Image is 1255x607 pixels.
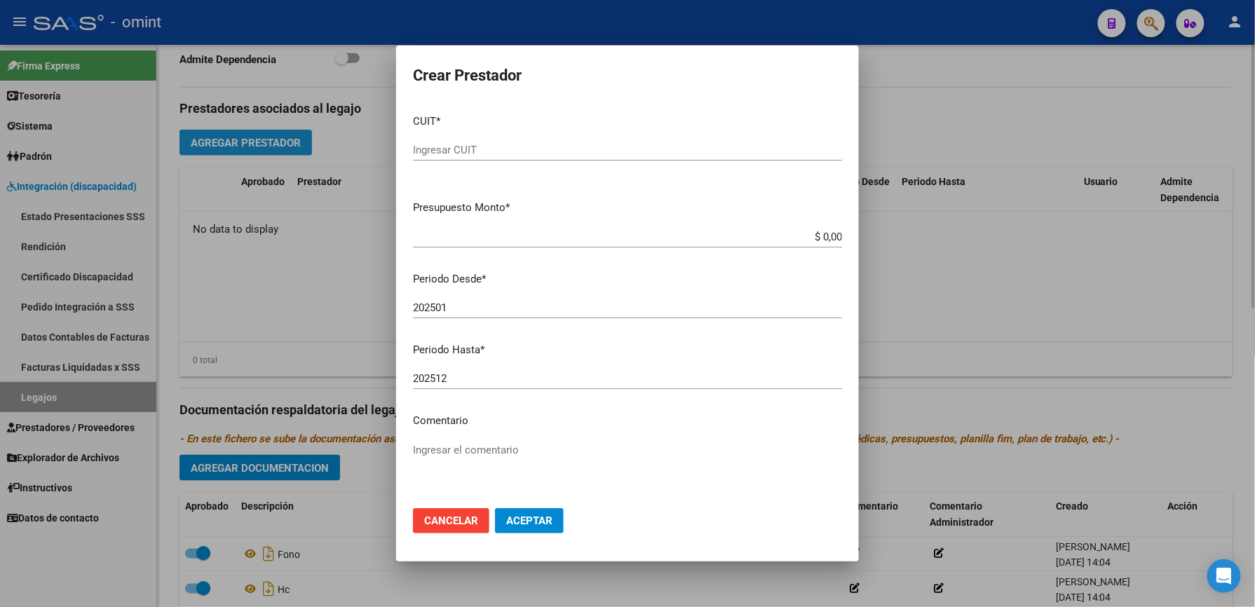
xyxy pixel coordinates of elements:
[424,514,478,527] span: Cancelar
[413,508,489,533] button: Cancelar
[1207,559,1241,593] div: Open Intercom Messenger
[413,342,842,358] p: Periodo Hasta
[413,271,842,287] p: Periodo Desde
[413,62,842,89] h2: Crear Prestador
[413,114,842,130] p: CUIT
[495,508,564,533] button: Aceptar
[506,514,552,527] span: Aceptar
[413,413,842,429] p: Comentario
[413,200,842,216] p: Presupuesto Monto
